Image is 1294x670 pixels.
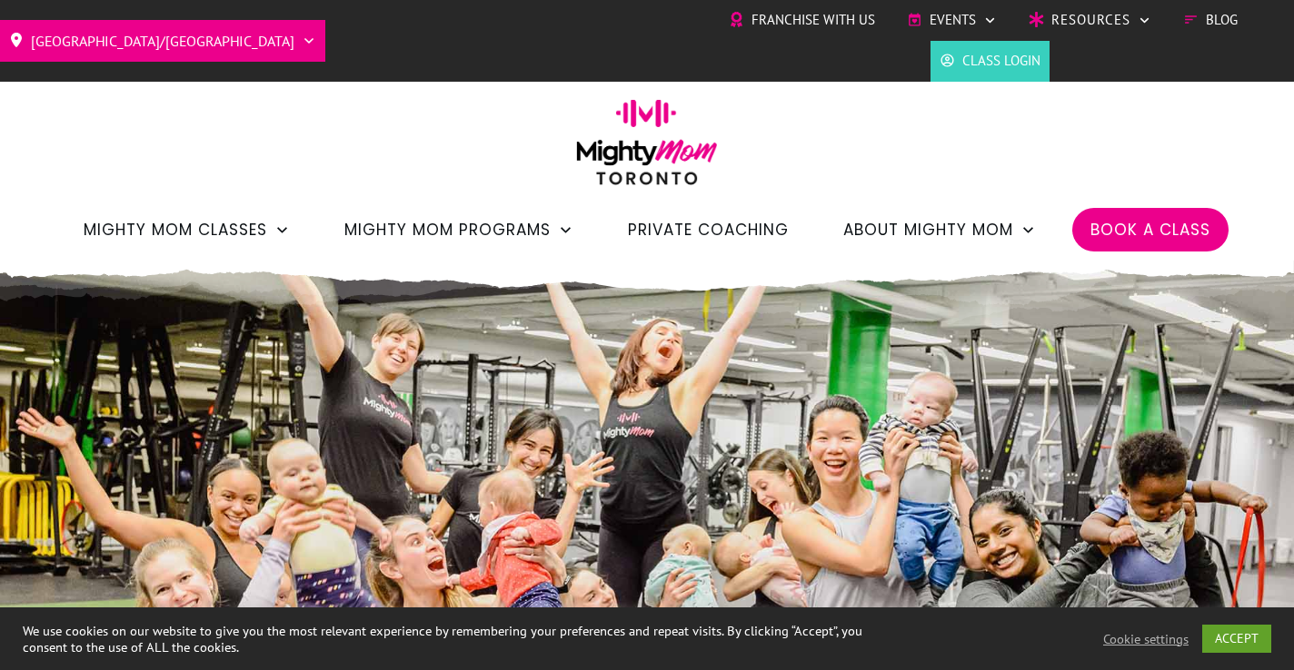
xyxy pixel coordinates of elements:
[1202,625,1271,653] a: ACCEPT
[1029,6,1151,34] a: Resources
[344,214,573,245] a: Mighty Mom Programs
[940,47,1040,74] a: Class Login
[9,26,316,55] a: [GEOGRAPHIC_DATA]/[GEOGRAPHIC_DATA]
[1051,6,1130,34] span: Resources
[567,99,727,198] img: mightymom-logo-toronto
[344,214,551,245] span: Mighty Mom Programs
[31,26,294,55] span: [GEOGRAPHIC_DATA]/[GEOGRAPHIC_DATA]
[1103,631,1189,647] a: Cookie settings
[1183,6,1238,34] a: Blog
[84,214,290,245] a: Mighty Mom Classes
[729,6,875,34] a: Franchise with Us
[752,6,875,34] span: Franchise with Us
[1090,214,1210,245] a: Book a Class
[1206,6,1238,34] span: Blog
[962,47,1040,74] span: Class Login
[23,623,897,655] div: We use cookies on our website to give you the most relevant experience by remembering your prefer...
[843,214,1036,245] a: About Mighty Mom
[907,6,997,34] a: Events
[930,6,976,34] span: Events
[628,214,789,245] a: Private Coaching
[843,214,1013,245] span: About Mighty Mom
[84,214,267,245] span: Mighty Mom Classes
